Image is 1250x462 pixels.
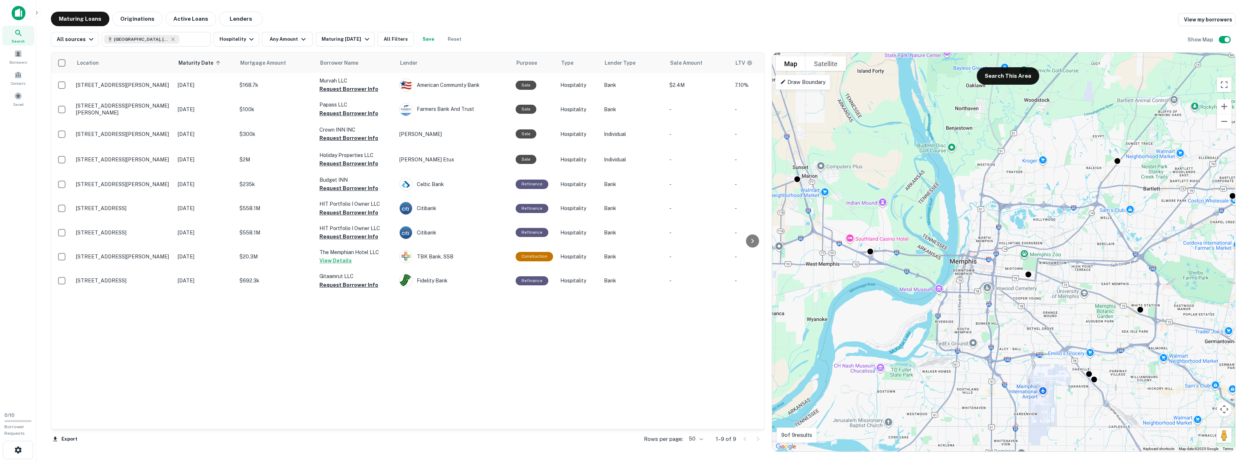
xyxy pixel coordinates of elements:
[174,53,236,73] th: Maturity Date
[76,103,170,116] p: [STREET_ADDRESS][PERSON_NAME][PERSON_NAME]
[1179,447,1218,451] span: Map data ©2025 Google
[178,204,232,212] p: [DATE]
[239,81,312,89] p: $168.7k
[735,59,745,67] h6: LTV
[716,435,736,443] p: 1–9 of 9
[604,180,662,188] p: Bank
[1217,402,1231,417] button: Map camera controls
[178,130,232,138] p: [DATE]
[76,181,170,188] p: [STREET_ADDRESS][PERSON_NAME]
[604,253,662,261] p: Bank
[319,208,378,217] button: Request Borrower Info
[319,109,378,118] button: Request Borrower Info
[178,180,232,188] p: [DATE]
[670,59,712,67] span: Sale Amount
[399,226,508,239] div: Citibank
[57,35,96,44] div: All sources
[669,156,727,164] p: -
[319,248,392,256] p: The Memphian Hotel LLC
[262,32,313,47] button: Any Amount
[400,103,412,116] img: picture
[780,78,826,87] p: Draw Boundary
[2,47,34,67] a: Borrowers
[316,53,396,73] th: Borrower Name
[319,85,378,93] button: Request Borrower Info
[12,6,25,20] img: capitalize-icon.png
[77,59,99,67] span: Location
[560,204,597,212] p: Hospitality
[396,53,512,73] th: Lender
[604,204,662,212] p: Bank
[316,32,374,47] button: Maturing [DATE]
[239,105,312,113] p: $100k
[669,229,727,237] p: -
[319,151,392,159] p: Holiday Properties LLC
[178,253,232,261] p: [DATE]
[806,56,846,71] button: Show satellite imagery
[605,59,636,67] span: Lender Type
[399,178,508,191] div: Celtic Bank
[178,156,232,164] p: [DATE]
[735,82,749,88] span: 7.10%
[239,204,312,212] p: $558.1M
[399,79,508,92] div: American Community Bank
[669,277,727,285] p: -
[735,205,737,211] span: -
[669,180,727,188] p: -
[76,156,170,163] p: [STREET_ADDRESS][PERSON_NAME]
[1214,404,1250,439] div: Chat Widget
[178,105,232,113] p: [DATE]
[399,130,508,138] p: [PERSON_NAME]
[319,224,392,232] p: HIT Portfolio I Owner LLC
[4,424,25,436] span: Borrower Requests
[561,59,573,67] span: Type
[4,413,15,418] span: 0 / 10
[13,101,24,107] span: Saved
[669,204,727,212] p: -
[399,156,508,164] p: [PERSON_NAME] Etux
[735,278,737,284] span: -
[319,232,378,241] button: Request Borrower Info
[399,103,508,116] div: Farmers Bank And Trust
[319,134,378,142] button: Request Borrower Info
[400,79,412,91] img: picture
[516,180,548,189] div: This loan purpose was for refinancing
[516,59,537,67] span: Purpose
[516,204,548,213] div: This loan purpose was for refinancing
[604,81,662,89] p: Bank
[240,59,295,67] span: Mortgage Amount
[735,157,737,162] span: -
[516,105,536,114] div: Sale
[214,32,259,47] button: Hospitality
[516,276,548,285] div: This loan purpose was for refinancing
[2,89,34,109] div: Saved
[516,252,553,261] div: This loan purpose was for construction
[644,435,683,443] p: Rows per page:
[239,130,312,138] p: $300k
[560,277,597,285] p: Hospitality
[735,107,737,112] span: -
[236,53,316,73] th: Mortgage Amount
[417,32,440,47] button: Save your search to get updates of matches that match your search criteria.
[239,277,312,285] p: $692.3k
[735,254,737,260] span: -
[178,229,232,237] p: [DATE]
[239,180,312,188] p: $235k
[2,68,34,88] div: Contacts
[600,53,666,73] th: Lender Type
[239,253,312,261] p: $20.3M
[669,253,727,261] p: -
[12,38,25,44] span: Search
[319,184,378,193] button: Request Borrower Info
[76,205,170,212] p: [STREET_ADDRESS]
[669,105,727,113] p: -
[178,277,232,285] p: [DATE]
[735,181,737,187] span: -
[516,129,536,138] div: Sale
[560,156,597,164] p: Hospitality
[76,131,170,137] p: [STREET_ADDRESS][PERSON_NAME]
[378,32,414,47] button: All Filters
[557,53,600,73] th: Type
[516,81,536,90] div: Sale
[319,256,352,265] button: View Details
